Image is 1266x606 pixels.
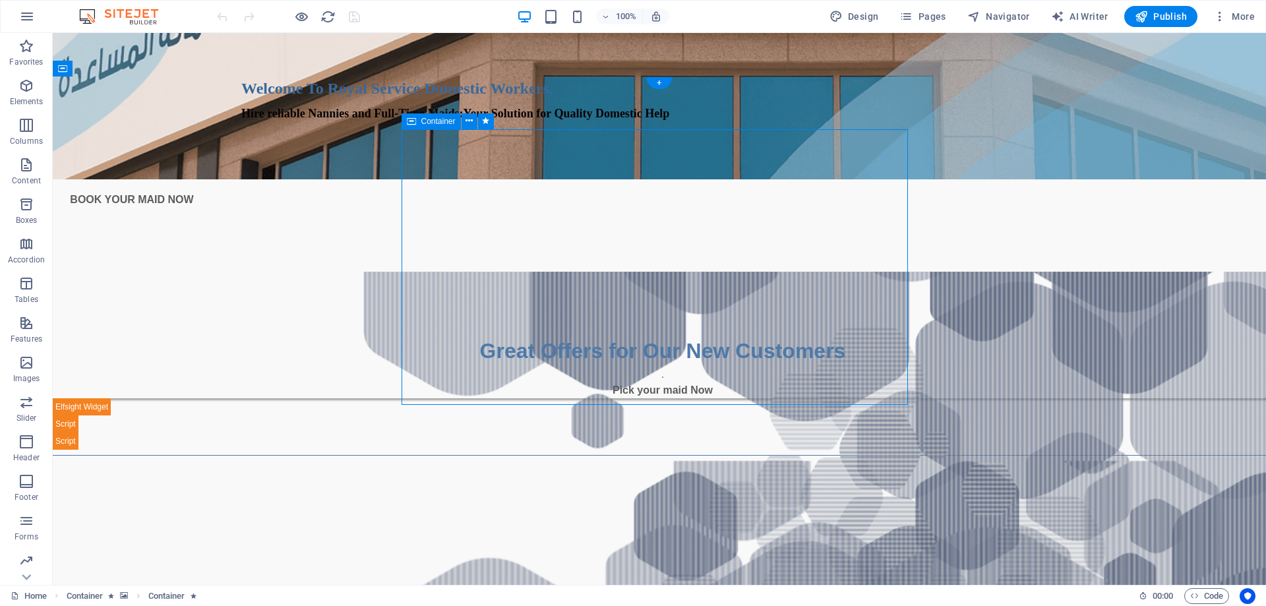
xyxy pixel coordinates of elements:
[67,588,104,604] span: Click to select. Double-click to edit
[1184,588,1229,604] button: Code
[1124,6,1197,27] button: Publish
[1190,588,1223,604] span: Code
[13,452,40,463] p: Header
[1213,10,1255,23] span: More
[1139,588,1174,604] h6: Session time
[120,592,128,599] i: This element contains a background
[15,294,38,305] p: Tables
[9,57,43,67] p: Favorites
[293,9,309,24] button: Click here to leave preview mode and continue editing
[1208,6,1260,27] button: More
[12,175,41,186] p: Content
[1135,10,1187,23] span: Publish
[15,492,38,502] p: Footer
[421,117,456,125] span: Container
[320,9,336,24] button: reload
[76,9,175,24] img: Editor Logo
[15,531,38,542] p: Forms
[829,10,879,23] span: Design
[67,588,196,604] nav: breadcrumb
[8,255,45,265] p: Accordion
[596,9,643,24] button: 100%
[10,136,43,146] p: Columns
[16,413,37,423] p: Slider
[616,9,637,24] h6: 100%
[148,588,185,604] span: Click to select. Double-click to edit
[824,6,884,27] div: Design (Ctrl+Alt+Y)
[1153,588,1173,604] span: 00 00
[824,6,884,27] button: Design
[16,215,38,226] p: Boxes
[967,10,1030,23] span: Navigator
[1162,591,1164,601] span: :
[11,588,47,604] a: Click to cancel selection. Double-click to open Pages
[13,373,40,384] p: Images
[646,77,672,89] div: +
[191,592,196,599] i: Element contains an animation
[899,10,946,23] span: Pages
[1051,10,1108,23] span: AI Writer
[108,592,114,599] i: Element contains an animation
[320,9,336,24] i: Reload page
[11,334,42,344] p: Features
[1046,6,1114,27] button: AI Writer
[1240,588,1255,604] button: Usercentrics
[894,6,951,27] button: Pages
[650,11,662,22] i: On resize automatically adjust zoom level to fit chosen device.
[10,96,44,107] p: Elements
[962,6,1035,27] button: Navigator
